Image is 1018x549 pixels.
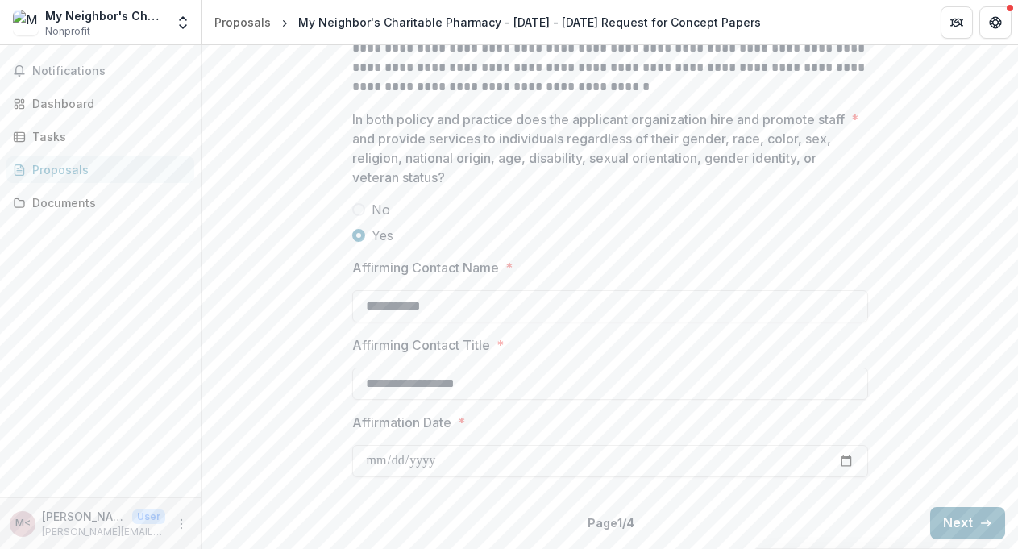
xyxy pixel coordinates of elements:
[15,518,31,529] div: Michael Webb <michael.wwebb@yahoo.com>
[45,7,165,24] div: My Neighbor's Charitable Pharmacy
[42,525,165,539] p: [PERSON_NAME][EMAIL_ADDRESS][DOMAIN_NAME]
[588,514,634,531] p: Page 1 / 4
[298,14,761,31] div: My Neighbor's Charitable Pharmacy - [DATE] - [DATE] Request for Concept Papers
[6,90,194,117] a: Dashboard
[13,10,39,35] img: My Neighbor's Charitable Pharmacy
[352,110,845,187] p: In both policy and practice does the applicant organization hire and promote staff and provide se...
[352,335,490,355] p: Affirming Contact Title
[6,189,194,216] a: Documents
[208,10,767,34] nav: breadcrumb
[32,95,181,112] div: Dashboard
[172,6,194,39] button: Open entity switcher
[352,413,451,432] p: Affirmation Date
[372,200,390,219] span: No
[42,508,126,525] p: [PERSON_NAME] <[PERSON_NAME][EMAIL_ADDRESS][DOMAIN_NAME]>
[45,24,90,39] span: Nonprofit
[132,509,165,524] p: User
[6,58,194,84] button: Notifications
[930,507,1005,539] button: Next
[6,123,194,150] a: Tasks
[372,226,393,245] span: Yes
[32,161,181,178] div: Proposals
[941,6,973,39] button: Partners
[208,10,277,34] a: Proposals
[32,64,188,78] span: Notifications
[32,128,181,145] div: Tasks
[32,194,181,211] div: Documents
[214,14,271,31] div: Proposals
[979,6,1012,39] button: Get Help
[6,156,194,183] a: Proposals
[352,258,499,277] p: Affirming Contact Name
[172,514,191,534] button: More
